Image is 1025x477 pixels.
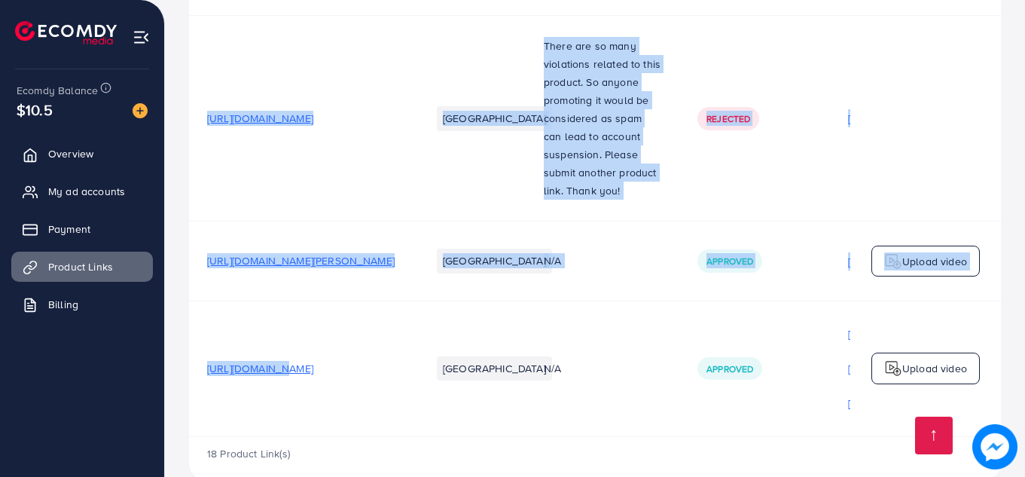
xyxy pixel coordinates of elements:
span: Product Links [48,259,113,274]
p: [URL][DOMAIN_NAME] [848,325,954,343]
span: Approved [706,255,753,268]
span: Approved [706,362,753,375]
img: image [133,103,148,118]
li: [GEOGRAPHIC_DATA] [437,249,552,273]
a: Payment [11,214,153,244]
p: Upload video [902,252,967,271]
img: logo [15,21,117,44]
a: Overview [11,139,153,169]
p: [URL][DOMAIN_NAME] [848,109,954,127]
img: logo [884,359,902,378]
img: logo [884,252,902,271]
span: N/A [544,253,561,268]
span: Payment [48,222,90,237]
span: $10.5 [17,99,53,121]
img: image [972,424,1017,469]
span: [URL][DOMAIN_NAME][PERSON_NAME] [207,253,395,268]
p: [URL][DOMAIN_NAME] [848,252,954,271]
span: N/A [544,361,561,376]
p: Upload video [902,359,967,378]
span: Billing [48,297,78,312]
a: Product Links [11,252,153,282]
span: [URL][DOMAIN_NAME] [207,361,313,376]
a: My ad accounts [11,176,153,206]
span: Ecomdy Balance [17,83,98,98]
p: There are so many violations related to this product. So anyone promoting it would be considered ... [544,37,661,200]
p: [URL][DOMAIN_NAME] [848,359,954,378]
a: Billing [11,289,153,320]
li: [GEOGRAPHIC_DATA] [437,356,552,381]
li: [GEOGRAPHIC_DATA] [437,106,552,130]
span: 18 Product Link(s) [207,446,290,461]
span: Overview [48,146,93,161]
span: My ad accounts [48,184,125,199]
p: [URL][DOMAIN_NAME] [848,394,954,412]
span: Rejected [706,112,750,125]
span: [URL][DOMAIN_NAME] [207,111,313,126]
img: menu [133,29,150,46]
